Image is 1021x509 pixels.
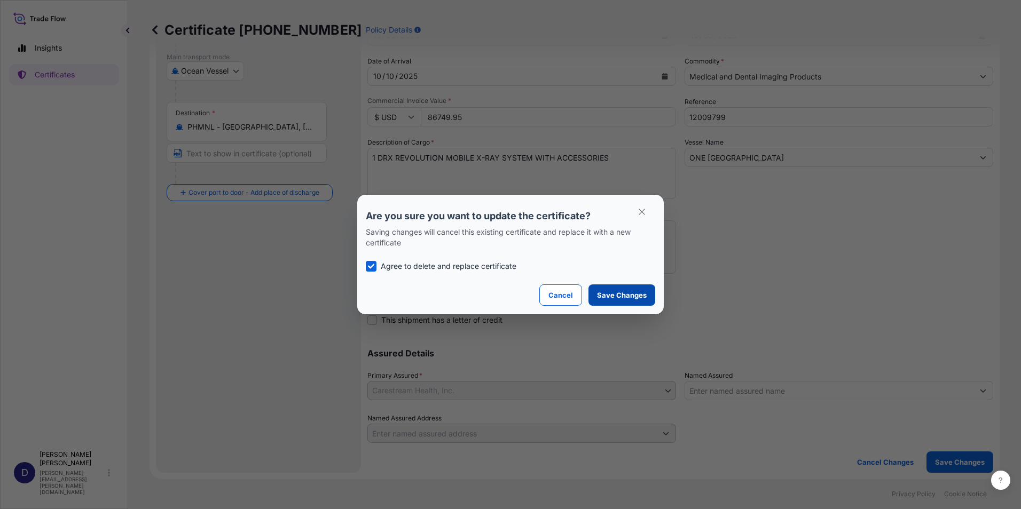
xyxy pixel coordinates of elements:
p: Are you sure you want to update the certificate? [366,210,655,222]
button: Save Changes [588,284,655,306]
p: Agree to delete and replace certificate [381,261,516,272]
p: Saving changes will cancel this existing certificate and replace it with a new certificate [366,227,655,248]
p: Cancel [548,290,573,300]
button: Cancel [539,284,582,306]
p: Save Changes [597,290,647,300]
